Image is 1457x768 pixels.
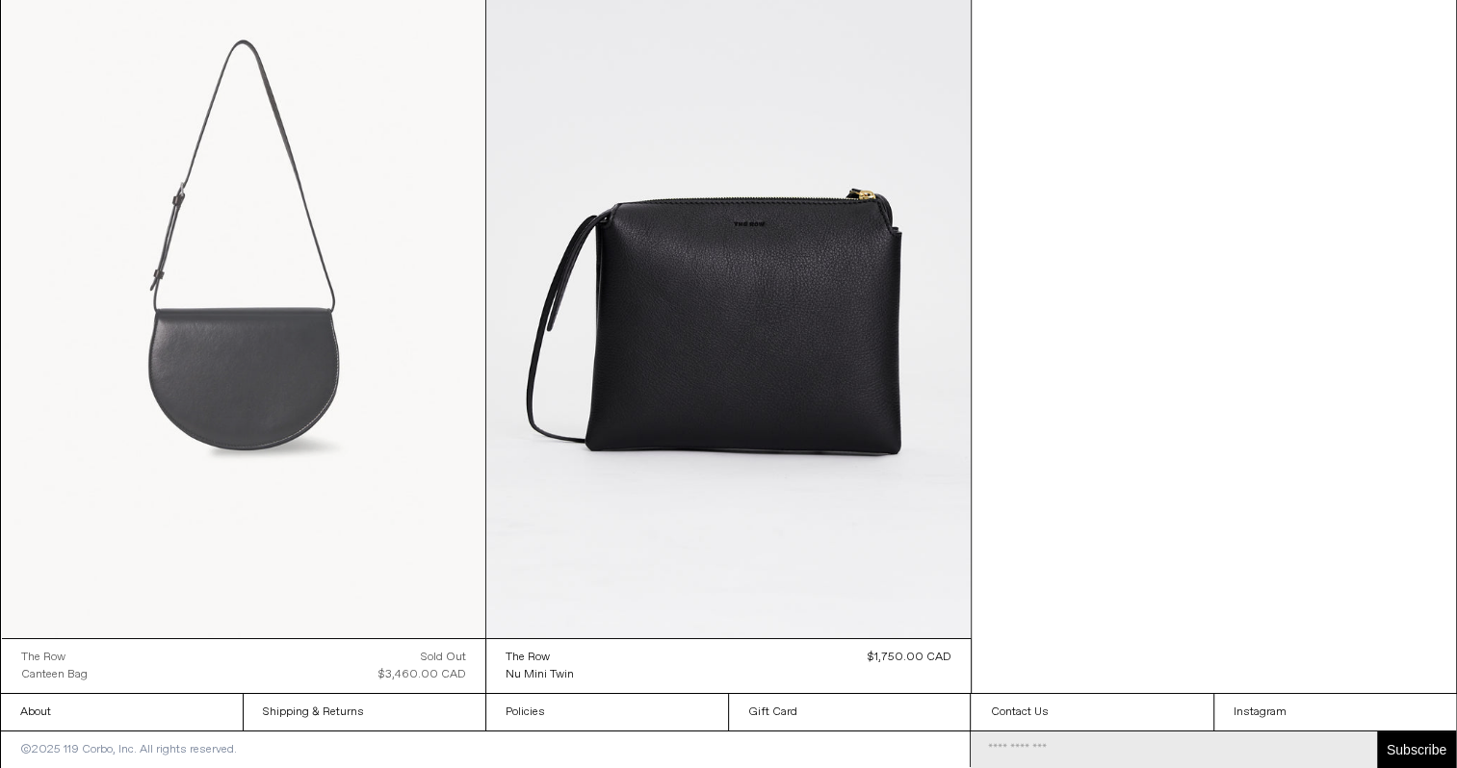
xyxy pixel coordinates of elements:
[421,649,466,666] div: Sold out
[506,667,574,683] div: Nu Mini Twin
[21,649,88,666] a: The Row
[378,666,466,683] div: $3,460.00 CAD
[486,694,728,730] a: Policies
[729,694,971,730] a: Gift Card
[506,649,574,666] a: The Row
[506,650,550,666] div: The Row
[21,650,65,666] div: The Row
[1377,731,1456,768] button: Subscribe
[1,694,243,730] a: About
[244,694,485,730] a: Shipping & Returns
[868,649,951,666] div: $1,750.00 CAD
[21,666,88,683] a: Canteen Bag
[1,731,256,768] p: ©2025 119 Corbo, Inc. All rights reserved.
[1214,694,1456,730] a: Instagram
[972,694,1213,730] a: Contact Us
[506,666,574,683] a: Nu Mini Twin
[971,731,1376,768] input: Email Address
[21,667,88,683] div: Canteen Bag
